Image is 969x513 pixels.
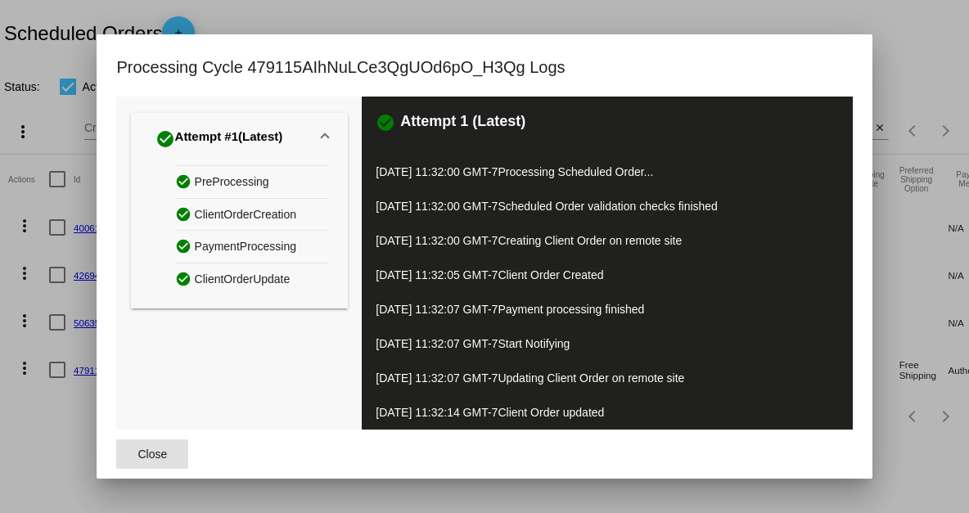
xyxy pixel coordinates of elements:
p: [DATE] 11:32:07 GMT-7 [376,332,838,355]
mat-icon: check_circle [376,113,395,133]
span: PaymentProcessing [195,234,297,259]
h1: Processing Cycle 479115AIhNuLCe3QgUOd6pO_H3Qg Logs [116,54,565,80]
mat-icon: check_circle [175,202,195,226]
mat-icon: check_circle [155,129,175,149]
div: Attempt #1(Latest) [131,165,348,308]
p: [DATE] 11:32:05 GMT-7 [376,263,838,286]
span: Client Order Created [498,268,603,281]
span: Scheduled Order validation checks finished [498,200,718,213]
mat-icon: check_circle [175,234,195,258]
span: (Latest) [238,129,282,149]
p: [DATE] 11:32:00 GMT-7 [376,229,838,252]
span: ClientOrderUpdate [195,267,291,292]
mat-icon: check_circle [175,169,195,193]
span: Creating Client Order on remote site [498,234,682,247]
p: [DATE] 11:32:00 GMT-7 [376,160,838,183]
span: Updating Client Order on remote site [498,371,684,385]
p: [DATE] 11:32:07 GMT-7 [376,367,838,389]
span: ClientOrderCreation [195,202,297,227]
span: Start Notifying [498,337,570,350]
span: PreProcessing [195,169,269,195]
span: Processing Scheduled Order... [498,165,653,178]
span: Close [138,448,168,461]
button: Close dialog [116,439,188,469]
mat-icon: check_circle [175,267,195,290]
p: [DATE] 11:32:07 GMT-7 [376,298,838,321]
mat-expansion-panel-header: Attempt #1(Latest) [131,113,348,165]
span: Payment processing finished [498,303,644,316]
div: Attempt #1 [155,126,283,152]
p: [DATE] 11:32:14 GMT-7 [376,401,838,424]
p: [DATE] 11:32:00 GMT-7 [376,195,838,218]
span: Client Order updated [498,406,604,419]
h3: Attempt 1 (Latest) [400,113,525,133]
